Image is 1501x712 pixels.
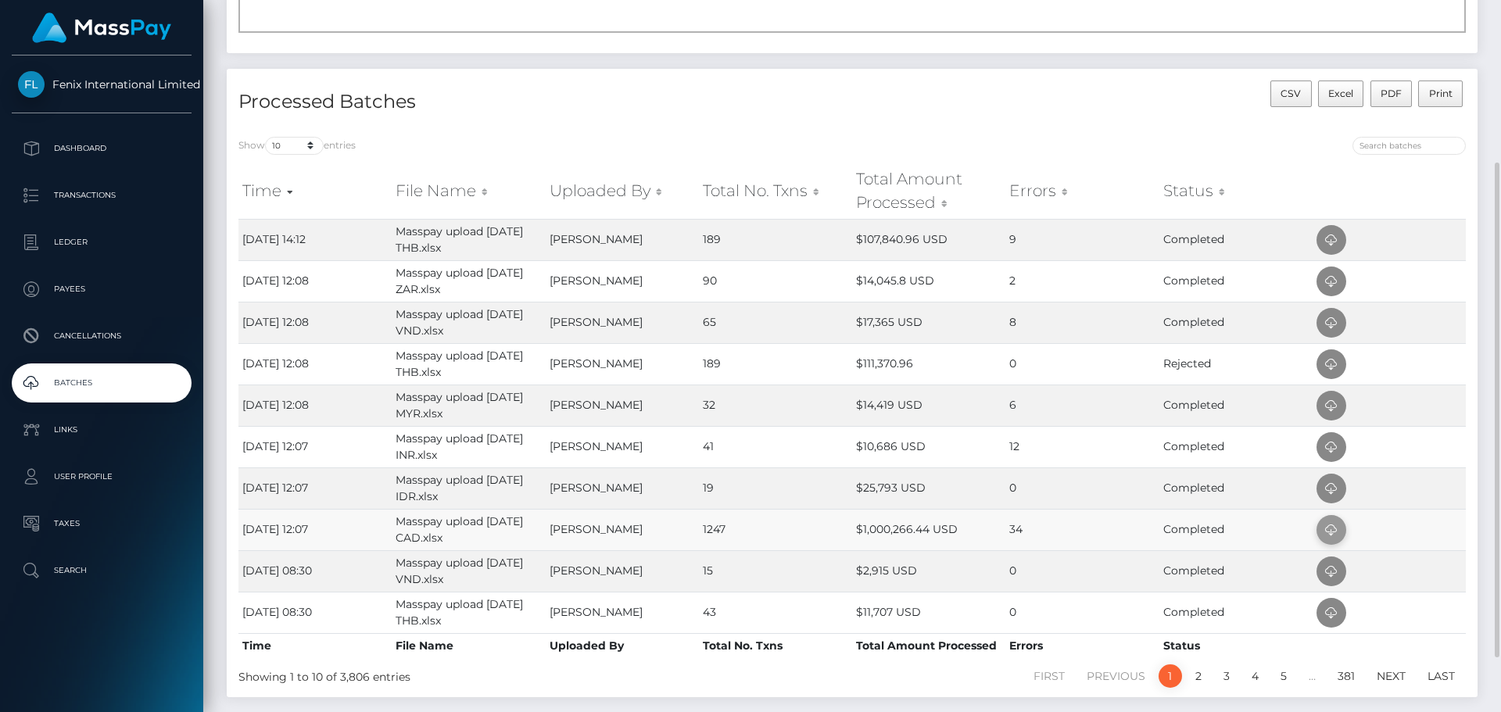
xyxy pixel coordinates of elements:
[546,219,699,260] td: [PERSON_NAME]
[852,467,1005,509] td: $25,793 USD
[546,509,699,550] td: [PERSON_NAME]
[1418,81,1463,107] button: Print
[18,418,185,442] p: Links
[18,184,185,207] p: Transactions
[546,592,699,633] td: [PERSON_NAME]
[1318,81,1364,107] button: Excel
[1159,550,1313,592] td: Completed
[1005,302,1159,343] td: 8
[546,550,699,592] td: [PERSON_NAME]
[546,467,699,509] td: [PERSON_NAME]
[1419,664,1463,688] a: Last
[699,163,852,219] th: Total No. Txns: activate to sort column ascending
[12,176,192,215] a: Transactions
[1005,509,1159,550] td: 34
[18,137,185,160] p: Dashboard
[852,302,1005,343] td: $17,365 USD
[852,219,1005,260] td: $107,840.96 USD
[1005,163,1159,219] th: Errors: activate to sort column ascending
[392,163,545,219] th: File Name: activate to sort column ascending
[546,385,699,426] td: [PERSON_NAME]
[238,550,392,592] td: [DATE] 08:30
[392,633,545,658] th: File Name
[12,363,192,403] a: Batches
[852,633,1005,658] th: Total Amount Processed
[1159,302,1313,343] td: Completed
[238,302,392,343] td: [DATE] 12:08
[238,592,392,633] td: [DATE] 08:30
[238,260,392,302] td: [DATE] 12:08
[1243,664,1267,688] a: 4
[18,371,185,395] p: Batches
[238,633,392,658] th: Time
[238,88,840,116] h4: Processed Batches
[392,509,545,550] td: Masspay upload [DATE] CAD.xlsx
[546,260,699,302] td: [PERSON_NAME]
[18,277,185,301] p: Payees
[1005,219,1159,260] td: 9
[238,137,356,155] label: Show entries
[1328,88,1353,99] span: Excel
[18,324,185,348] p: Cancellations
[1370,81,1413,107] button: PDF
[1159,633,1313,658] th: Status
[852,260,1005,302] td: $14,045.8 USD
[1005,385,1159,426] td: 6
[852,163,1005,219] th: Total Amount Processed: activate to sort column ascending
[12,129,192,168] a: Dashboard
[392,592,545,633] td: Masspay upload [DATE] THB.xlsx
[12,410,192,449] a: Links
[1005,343,1159,385] td: 0
[1159,219,1313,260] td: Completed
[238,385,392,426] td: [DATE] 12:08
[699,260,852,302] td: 90
[12,317,192,356] a: Cancellations
[1005,467,1159,509] td: 0
[1159,509,1313,550] td: Completed
[1159,426,1313,467] td: Completed
[392,550,545,592] td: Masspay upload [DATE] VND.xlsx
[852,509,1005,550] td: $1,000,266.44 USD
[238,509,392,550] td: [DATE] 12:07
[852,343,1005,385] td: $111,370.96
[392,385,545,426] td: Masspay upload [DATE] MYR.xlsx
[1159,163,1313,219] th: Status: activate to sort column ascending
[18,71,45,98] img: Fenix International Limited
[699,467,852,509] td: 19
[1368,664,1414,688] a: Next
[852,426,1005,467] td: $10,686 USD
[699,592,852,633] td: 43
[546,302,699,343] td: [PERSON_NAME]
[1352,137,1466,155] input: Search batches
[32,13,171,43] img: MassPay Logo
[699,426,852,467] td: 41
[1272,664,1295,688] a: 5
[1429,88,1453,99] span: Print
[1005,260,1159,302] td: 2
[1270,81,1312,107] button: CSV
[1215,664,1238,688] a: 3
[12,77,192,91] span: Fenix International Limited
[699,343,852,385] td: 189
[699,219,852,260] td: 189
[1159,467,1313,509] td: Completed
[1159,592,1313,633] td: Completed
[392,426,545,467] td: Masspay upload [DATE] INR.xlsx
[1159,385,1313,426] td: Completed
[238,467,392,509] td: [DATE] 12:07
[1005,426,1159,467] td: 12
[392,467,545,509] td: Masspay upload [DATE] IDR.xlsx
[18,231,185,254] p: Ledger
[1381,88,1402,99] span: PDF
[12,504,192,543] a: Taxes
[1159,260,1313,302] td: Completed
[699,302,852,343] td: 65
[546,633,699,658] th: Uploaded By
[1187,664,1210,688] a: 2
[852,550,1005,592] td: $2,915 USD
[1005,592,1159,633] td: 0
[546,426,699,467] td: [PERSON_NAME]
[238,426,392,467] td: [DATE] 12:07
[699,509,852,550] td: 1247
[1005,550,1159,592] td: 0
